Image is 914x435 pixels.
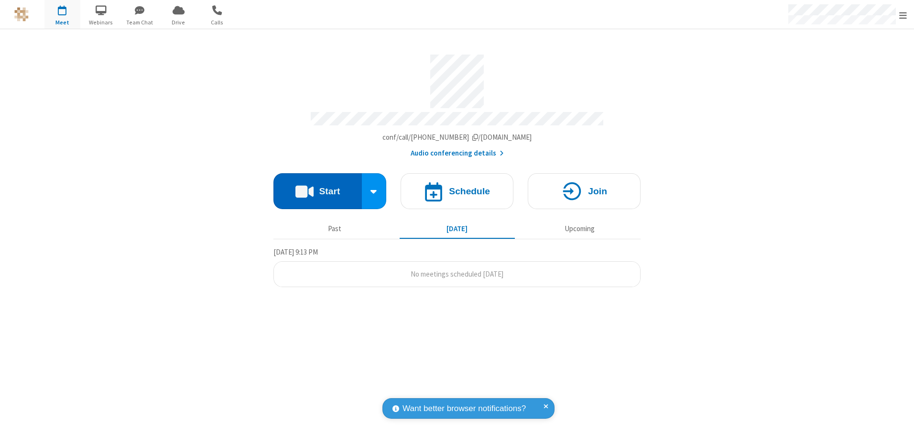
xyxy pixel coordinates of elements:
span: Copy my meeting room link [382,133,532,142]
h4: Join [588,187,607,196]
h4: Start [319,187,340,196]
button: Start [273,173,362,209]
span: No meetings scheduled [DATE] [411,269,503,279]
button: Past [277,220,392,238]
section: Account details [273,47,641,159]
section: Today's Meetings [273,246,641,288]
span: Drive [161,18,196,27]
span: Team Chat [122,18,158,27]
h4: Schedule [449,187,490,196]
button: Upcoming [522,220,637,238]
span: Want better browser notifications? [403,402,526,415]
div: Start conference options [362,173,387,209]
span: Calls [199,18,235,27]
span: Meet [44,18,80,27]
span: Webinars [83,18,119,27]
button: Schedule [401,173,513,209]
button: Audio conferencing details [411,148,504,159]
img: QA Selenium DO NOT DELETE OR CHANGE [14,7,29,22]
button: Copy my meeting room linkCopy my meeting room link [382,132,532,143]
button: Join [528,173,641,209]
button: [DATE] [400,220,515,238]
span: [DATE] 9:13 PM [273,247,318,257]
